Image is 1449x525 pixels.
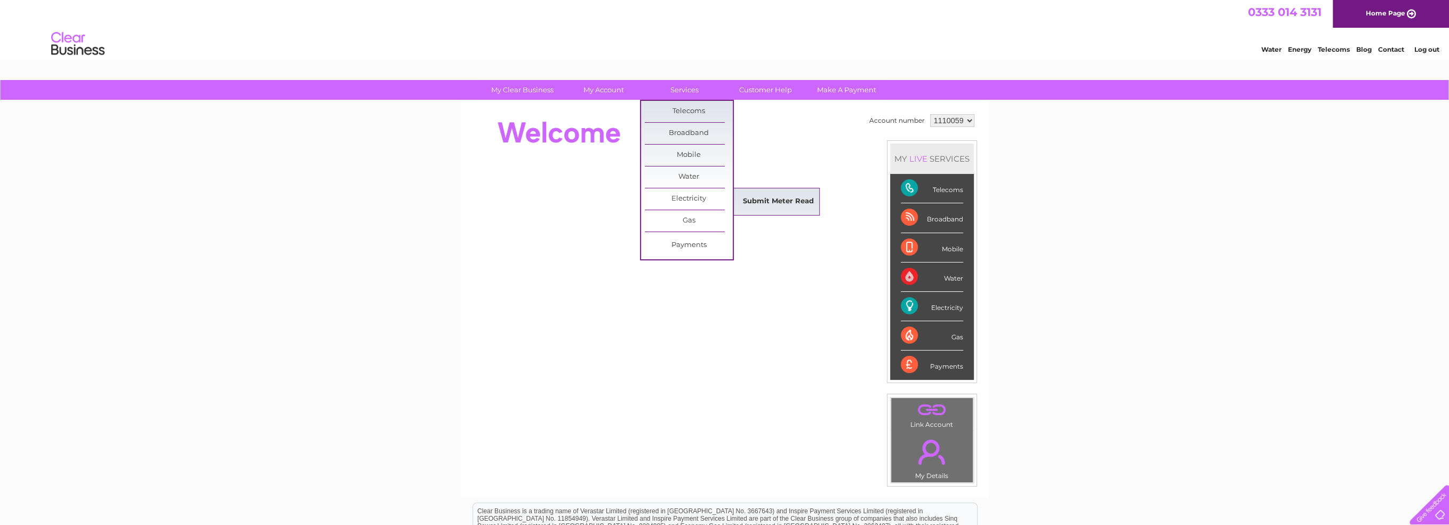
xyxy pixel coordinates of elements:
[1318,45,1350,53] a: Telecoms
[645,123,733,144] a: Broadband
[1356,45,1372,53] a: Blog
[1248,5,1322,19] a: 0333 014 3131
[1378,45,1404,53] a: Contact
[803,80,891,100] a: Make A Payment
[891,397,973,431] td: Link Account
[894,433,970,471] a: .
[645,210,733,232] a: Gas
[645,145,733,166] a: Mobile
[891,431,973,483] td: My Details
[478,80,566,100] a: My Clear Business
[901,233,963,262] div: Mobile
[890,144,974,174] div: MY SERVICES
[901,174,963,203] div: Telecoms
[645,235,733,256] a: Payments
[645,188,733,210] a: Electricity
[559,80,647,100] a: My Account
[51,28,105,60] img: logo.png
[901,262,963,292] div: Water
[641,80,728,100] a: Services
[894,401,970,419] a: .
[734,191,822,212] a: Submit Meter Read
[1414,45,1439,53] a: Log out
[645,166,733,188] a: Water
[645,101,733,122] a: Telecoms
[1261,45,1282,53] a: Water
[901,203,963,233] div: Broadband
[901,321,963,351] div: Gas
[901,351,963,379] div: Payments
[901,292,963,321] div: Electricity
[473,6,977,52] div: Clear Business is a trading name of Verastar Limited (registered in [GEOGRAPHIC_DATA] No. 3667643...
[867,112,927,130] td: Account number
[907,154,930,164] div: LIVE
[722,80,810,100] a: Customer Help
[1288,45,1311,53] a: Energy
